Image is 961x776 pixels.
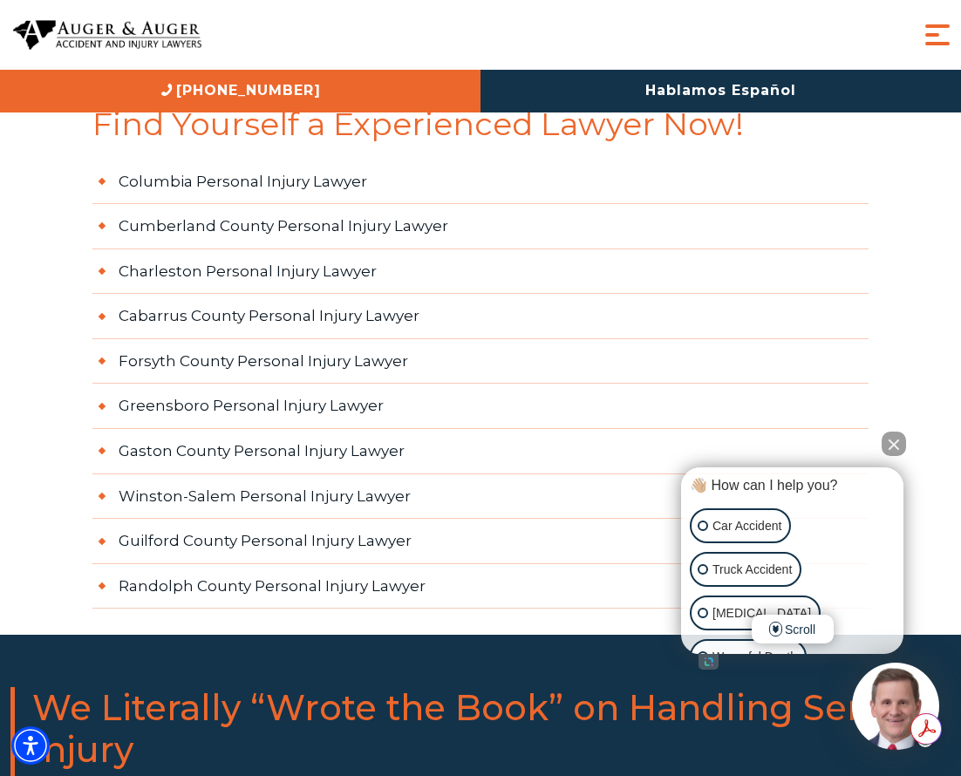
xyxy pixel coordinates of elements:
[852,663,939,750] img: Intaker widget Avatar
[712,602,811,624] p: [MEDICAL_DATA]
[92,339,869,385] a: Forsyth County Personal Injury Lawyer
[92,294,869,339] a: Cabarrus County Personal Injury Lawyer
[92,429,869,474] a: Gaston County Personal Injury Lawyer
[11,726,50,765] div: Accessibility Menu
[712,515,781,537] p: Car Accident
[92,564,869,609] a: Randolph County Personal Injury Lawyer
[699,654,719,670] a: Open intaker chat
[92,519,869,564] a: Guilford County Personal Injury Lawyer
[882,432,906,456] button: Close Intaker Chat Widget
[75,107,886,160] span: Find Yourself a Experienced Lawyer Now!
[92,384,869,429] a: Greensboro Personal Injury Lawyer
[92,249,869,295] a: Charleston Personal Injury Lawyer
[92,474,869,520] a: Winston-Salem Personal Injury Lawyer
[92,204,869,249] a: Cumberland County Personal Injury Lawyer
[481,70,961,112] a: Hablamos Español
[13,20,201,49] img: Auger & Auger Accident and Injury Lawyers Logo
[92,160,869,205] a: Columbia Personal Injury Lawyer
[712,559,792,581] p: Truck Accident
[752,615,834,643] span: Scroll
[32,687,951,771] span: We Literally “Wrote the Book” on Handling Serious Injury
[685,476,899,495] div: 👋🏼 How can I help you?
[712,646,797,668] p: Wrongful Death
[920,17,955,52] button: Menu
